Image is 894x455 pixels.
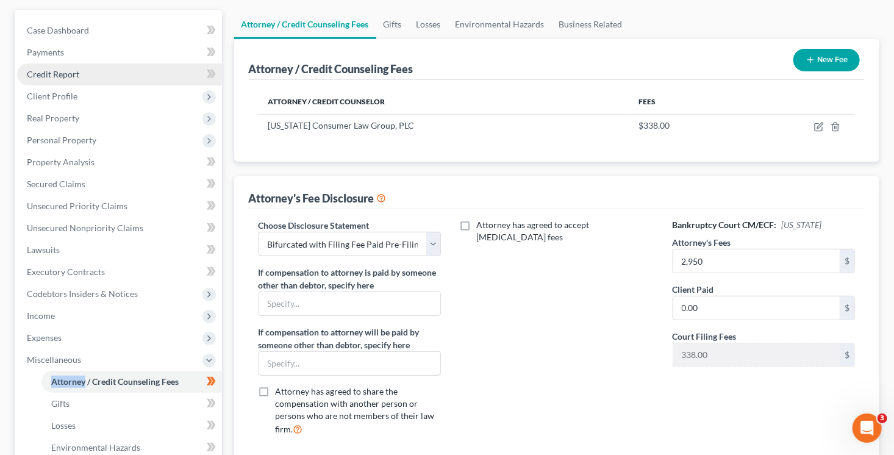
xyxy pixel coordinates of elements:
[27,332,62,343] span: Expenses
[27,354,81,365] span: Miscellaneous
[409,10,448,39] a: Losses
[27,47,64,57] span: Payments
[638,120,670,131] span: $338.00
[259,219,370,232] label: Choose Disclosure Statement
[27,157,95,167] span: Property Analysis
[268,97,385,106] span: Attorney / Credit Counselor
[782,220,822,230] span: [US_STATE]
[878,414,887,423] span: 3
[27,267,105,277] span: Executory Contracts
[476,220,589,242] span: Attorney has agreed to accept [MEDICAL_DATA] fees
[376,10,409,39] a: Gifts
[17,217,222,239] a: Unsecured Nonpriority Claims
[27,69,79,79] span: Credit Report
[249,191,387,206] div: Attorney's Fee Disclosure
[27,135,96,145] span: Personal Property
[259,266,442,292] label: If compensation to attorney is paid by someone other than debtor, specify here
[17,195,222,217] a: Unsecured Priority Claims
[17,239,222,261] a: Lawsuits
[448,10,552,39] a: Environmental Hazards
[276,386,435,434] span: Attorney has agreed to share the compensation with another person or persons who are not members ...
[27,91,77,101] span: Client Profile
[840,249,854,273] div: $
[17,151,222,173] a: Property Analysis
[51,376,179,387] span: Attorney / Credit Counseling Fees
[638,97,656,106] span: Fees
[41,393,222,415] a: Gifts
[27,179,85,189] span: Secured Claims
[17,173,222,195] a: Secured Claims
[673,249,840,273] input: 0.00
[41,415,222,437] a: Losses
[259,352,441,375] input: Specify...
[27,25,89,35] span: Case Dashboard
[673,283,714,296] label: Client Paid
[793,49,860,71] button: New Fee
[27,113,79,123] span: Real Property
[27,310,55,321] span: Income
[27,288,138,299] span: Codebtors Insiders & Notices
[268,120,415,131] span: [US_STATE] Consumer Law Group, PLC
[51,420,76,431] span: Losses
[673,343,840,367] input: 0.00
[249,62,413,76] div: Attorney / Credit Counseling Fees
[51,398,70,409] span: Gifts
[853,414,882,443] iframe: Intercom live chat
[840,343,854,367] div: $
[673,330,737,343] label: Court Filing Fees
[51,442,140,453] span: Environmental Hazards
[673,296,840,320] input: 0.00
[840,296,854,320] div: $
[552,10,630,39] a: Business Related
[673,236,731,249] label: Attorney's Fees
[259,326,442,351] label: If compensation to attorney will be paid by someone other than debtor, specify here
[17,41,222,63] a: Payments
[673,219,856,231] h6: Bankruptcy Court CM/ECF:
[17,20,222,41] a: Case Dashboard
[27,201,127,211] span: Unsecured Priority Claims
[17,63,222,85] a: Credit Report
[27,245,60,255] span: Lawsuits
[234,10,376,39] a: Attorney / Credit Counseling Fees
[41,371,222,393] a: Attorney / Credit Counseling Fees
[27,223,143,233] span: Unsecured Nonpriority Claims
[17,261,222,283] a: Executory Contracts
[259,292,441,315] input: Specify...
